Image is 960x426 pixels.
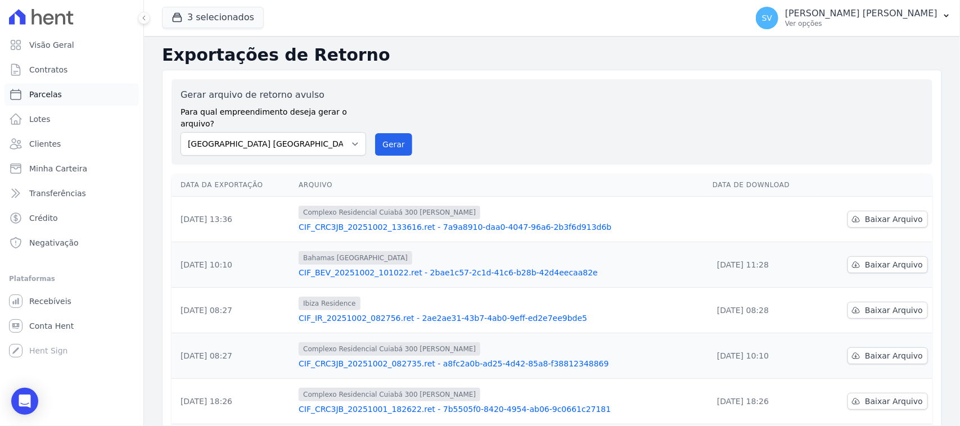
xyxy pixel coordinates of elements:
a: Baixar Arquivo [848,302,928,319]
span: Visão Geral [29,39,74,51]
th: Arquivo [294,174,708,197]
th: Data da Exportação [172,174,294,197]
span: Baixar Arquivo [865,350,923,361]
p: [PERSON_NAME] [PERSON_NAME] [785,8,938,19]
a: Clientes [4,133,139,155]
span: Crédito [29,212,58,224]
td: [DATE] 18:26 [708,379,818,424]
span: Baixar Arquivo [865,305,923,316]
span: Conta Hent [29,320,74,332]
a: Minha Carteira [4,157,139,180]
a: CIF_BEV_20251002_101022.ret - 2bae1c57-2c1d-41c6-b28b-42d4eecaa82e [299,267,704,278]
div: Open Intercom Messenger [11,388,38,415]
button: 3 selecionados [162,7,264,28]
a: CIF_IR_20251002_082756.ret - 2ae2ae31-43b7-4ab0-9eff-ed2e7ee9bde5 [299,312,704,324]
span: Lotes [29,114,51,125]
a: Visão Geral [4,34,139,56]
th: Data de Download [708,174,818,197]
td: [DATE] 18:26 [172,379,294,424]
td: [DATE] 11:28 [708,242,818,288]
a: Conta Hent [4,315,139,337]
span: Baixar Arquivo [865,214,923,225]
span: Parcelas [29,89,62,100]
div: Plataformas [9,272,134,285]
a: CIF_CRC3JB_20251002_133616.ret - 7a9a8910-daa0-4047-96a6-2b3f6d913d6b [299,221,704,233]
a: Lotes [4,108,139,130]
h2: Exportações de Retorno [162,45,942,65]
a: Baixar Arquivo [848,393,928,410]
td: [DATE] 10:10 [172,242,294,288]
span: Contratos [29,64,67,75]
span: Bahamas [GEOGRAPHIC_DATA] [299,251,412,265]
span: Baixar Arquivo [865,259,923,270]
span: Negativação [29,237,79,248]
td: [DATE] 13:36 [172,197,294,242]
span: Complexo Residencial Cuiabá 300 [PERSON_NAME] [299,388,480,401]
a: CIF_CRC3JB_20251002_082735.ret - a8fc2a0b-ad25-4d42-85a8-f38812348869 [299,358,704,369]
a: Parcelas [4,83,139,106]
span: Transferências [29,188,86,199]
span: Minha Carteira [29,163,87,174]
td: [DATE] 08:28 [708,288,818,333]
span: Clientes [29,138,61,149]
span: SV [762,14,772,22]
span: Complexo Residencial Cuiabá 300 [PERSON_NAME] [299,206,480,219]
span: Complexo Residencial Cuiabá 300 [PERSON_NAME] [299,342,480,356]
span: Ibiza Residence [299,297,360,310]
a: Baixar Arquivo [848,256,928,273]
td: [DATE] 10:10 [708,333,818,379]
a: Baixar Arquivo [848,211,928,228]
a: CIF_CRC3JB_20251001_182622.ret - 7b5505f0-8420-4954-ab06-9c0661c27181 [299,404,704,415]
a: Negativação [4,232,139,254]
span: Recebíveis [29,296,71,307]
span: Baixar Arquivo [865,396,923,407]
p: Ver opções [785,19,938,28]
label: Gerar arquivo de retorno avulso [181,88,366,102]
td: [DATE] 08:27 [172,288,294,333]
button: SV [PERSON_NAME] [PERSON_NAME] Ver opções [747,2,960,34]
a: Contratos [4,58,139,81]
label: Para qual empreendimento deseja gerar o arquivo? [181,102,366,130]
a: Transferências [4,182,139,205]
a: Baixar Arquivo [848,347,928,364]
a: Recebíveis [4,290,139,312]
td: [DATE] 08:27 [172,333,294,379]
a: Crédito [4,207,139,229]
button: Gerar [375,133,412,156]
